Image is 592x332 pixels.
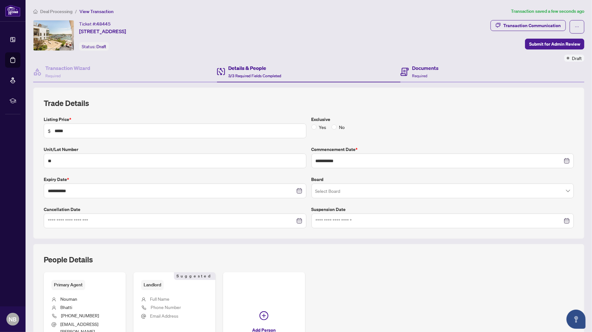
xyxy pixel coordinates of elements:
div: Ticket #: [79,20,111,27]
label: Listing Price [44,116,306,123]
span: Email Address [150,313,178,319]
span: [PHONE_NUMBER] [61,313,99,318]
article: Transaction saved a few seconds ago [511,8,584,15]
span: View Transaction [79,9,114,14]
span: Nouman [60,296,77,302]
span: $ [48,127,51,134]
h4: Documents [412,64,438,72]
button: Transaction Communication [491,20,566,31]
img: IMG-N12341603_1.jpg [34,20,74,50]
label: Expiry Date [44,176,306,183]
h2: Trade Details [44,98,574,108]
span: Draft [96,44,106,49]
button: Open asap [566,310,586,329]
span: 3/3 Required Fields Completed [228,73,281,78]
span: Landlord [141,280,164,290]
span: Required [412,73,427,78]
label: Board [311,176,574,183]
span: NB [9,315,17,324]
span: Deal Processing [40,9,72,14]
label: Unit/Lot Number [44,146,306,153]
span: Required [45,73,61,78]
button: Submit for Admin Review [525,39,584,49]
li: / [75,8,77,15]
span: Bhatti [60,304,72,310]
span: No [337,124,348,131]
label: Cancellation Date [44,206,306,213]
h2: People Details [44,254,93,265]
span: 48445 [96,21,111,27]
img: logo [5,5,20,17]
span: Phone Number [151,304,181,310]
span: Yes [317,124,329,131]
span: home [33,9,38,14]
span: Primary Agent [51,280,85,290]
span: plus-circle [259,311,268,320]
span: ellipsis [575,25,579,29]
label: Suspension Date [311,206,574,213]
span: Full Name [150,296,169,302]
span: Suggested [174,272,215,280]
div: Transaction Communication [503,20,561,31]
span: Submit for Admin Review [529,39,580,49]
span: [STREET_ADDRESS] [79,27,126,35]
div: Status: [79,42,109,51]
label: Commencement Date [311,146,574,153]
label: Exclusive [311,116,574,123]
h4: Transaction Wizard [45,64,90,72]
h4: Details & People [228,64,281,72]
span: Draft [572,55,582,62]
